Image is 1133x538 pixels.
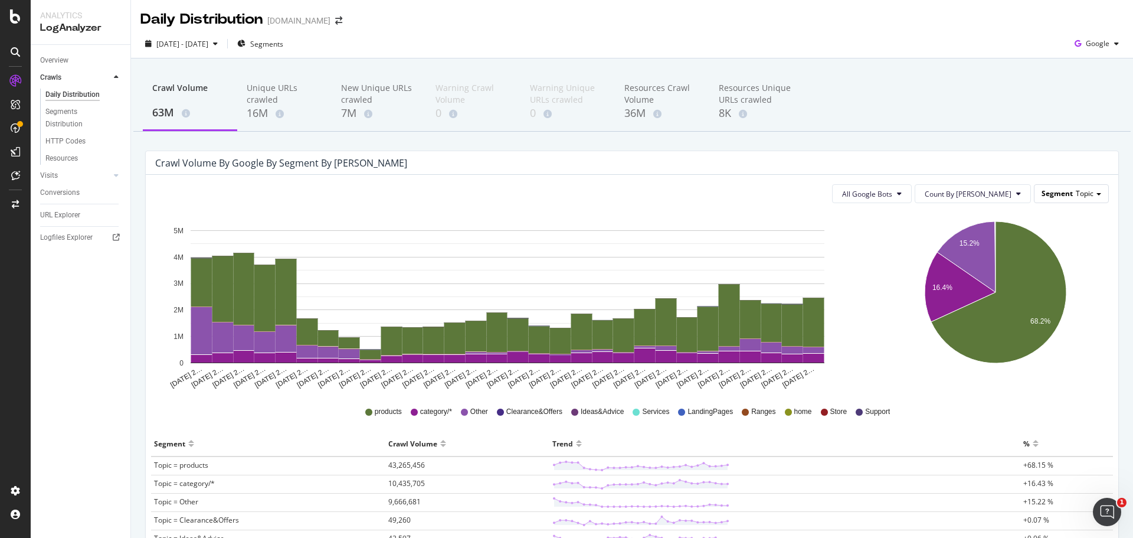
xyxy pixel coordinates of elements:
div: Conversions [40,187,80,199]
svg: A chart. [155,213,859,390]
span: Count By Day [925,189,1011,199]
span: Store [830,407,847,417]
div: Resources Crawl Volume [624,82,700,106]
a: URL Explorer [40,209,122,221]
div: Daily Distribution [45,89,100,101]
div: Crawl Volume [152,82,228,105]
div: % [1023,434,1030,453]
div: Overview [40,54,68,67]
span: Topic [1076,188,1093,198]
div: New Unique URLs crawled [341,82,417,106]
div: 36M [624,106,700,121]
a: Logfiles Explorer [40,231,122,244]
a: Visits [40,169,110,182]
span: Segment [1042,188,1073,198]
div: Segment [154,434,185,453]
span: 49,260 [388,515,411,525]
a: Crawls [40,71,110,84]
div: 63M [152,105,228,120]
span: +0.07 % [1023,515,1049,525]
svg: A chart. [884,213,1107,390]
div: 16M [247,106,322,121]
span: category/* [420,407,452,417]
div: HTTP Codes [45,135,86,148]
div: Crawl Volume [388,434,437,453]
div: Unique URLs crawled [247,82,322,106]
text: 2M [173,306,184,314]
span: Other [470,407,488,417]
div: Visits [40,169,58,182]
a: Segments Distribution [45,106,122,131]
span: Topic = Other [154,497,198,507]
div: URL Explorer [40,209,80,221]
a: Conversions [40,187,122,199]
text: 15.2% [959,240,979,248]
span: +68.15 % [1023,460,1053,470]
span: 10,435,705 [388,478,425,488]
a: Daily Distribution [45,89,122,101]
span: +16.43 % [1023,478,1053,488]
span: Topic = products [154,460,208,470]
div: arrow-right-arrow-left [335,17,342,25]
button: Count By [PERSON_NAME] [915,184,1031,203]
div: 0 [530,106,605,121]
div: Resources Unique URLs crawled [719,82,794,106]
span: All Google Bots [842,189,892,199]
button: [DATE] - [DATE] [140,34,222,53]
div: Resources [45,152,78,165]
span: Google [1086,38,1109,48]
span: Services [642,407,669,417]
a: Overview [40,54,122,67]
div: Warning Crawl Volume [435,82,511,106]
span: products [375,407,402,417]
text: 68.2% [1030,317,1050,325]
span: Clearance&Offers [506,407,562,417]
iframe: Intercom live chat [1093,498,1121,526]
span: Ideas&Advice [581,407,624,417]
button: Google [1070,34,1124,53]
div: [DOMAIN_NAME] [267,15,330,27]
span: Topic = Clearance&Offers [154,515,239,525]
div: 8K [719,106,794,121]
span: home [794,407,812,417]
div: Segments Distribution [45,106,111,131]
div: Warning Unique URLs crawled [530,82,605,106]
span: Ranges [751,407,775,417]
div: Trend [552,434,573,453]
span: [DATE] - [DATE] [156,39,208,49]
div: Analytics [40,9,121,21]
span: Segments [250,39,283,49]
div: Crawl Volume by google by Segment by [PERSON_NAME] [155,157,407,169]
button: All Google Bots [832,184,912,203]
text: 0 [179,359,184,367]
div: LogAnalyzer [40,21,121,35]
div: Daily Distribution [140,9,263,30]
a: Resources [45,152,122,165]
span: Support [865,407,890,417]
button: Segments [233,34,288,53]
text: 3M [173,280,184,288]
div: 0 [435,106,511,121]
span: +15.22 % [1023,497,1053,507]
span: Topic = category/* [154,478,215,488]
span: LandingPages [687,407,733,417]
span: 9,666,681 [388,497,421,507]
span: 1 [1117,498,1127,507]
div: 7M [341,106,417,121]
text: 4M [173,253,184,262]
text: 16.4% [932,284,952,292]
div: Crawls [40,71,61,84]
text: 5M [173,227,184,235]
a: HTTP Codes [45,135,122,148]
div: Logfiles Explorer [40,231,93,244]
span: 43,265,456 [388,460,425,470]
text: 1M [173,332,184,341]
